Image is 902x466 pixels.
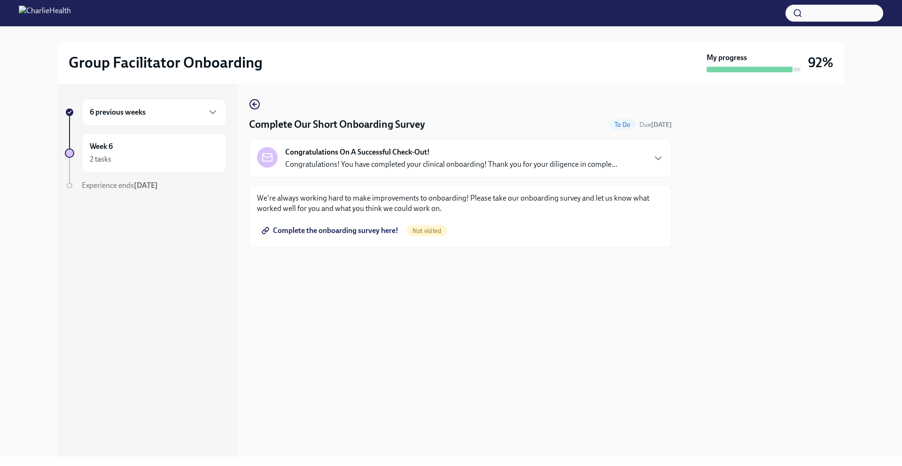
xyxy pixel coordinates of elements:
span: Not visited [407,227,447,234]
strong: [DATE] [134,181,158,190]
span: September 29th, 2025 10:00 [639,120,672,129]
strong: [DATE] [651,121,672,129]
a: Week 62 tasks [65,133,226,173]
strong: My progress [707,53,747,63]
span: Complete the onboarding survey here! [264,226,398,235]
span: Experience ends [82,181,158,190]
h4: Complete Our Short Onboarding Survey [249,117,425,132]
div: 6 previous weeks [82,99,226,126]
a: Complete the onboarding survey here! [257,221,405,240]
h6: Week 6 [90,141,113,152]
h2: Group Facilitator Onboarding [69,53,263,72]
p: Congratulations! You have completed your clinical onboarding! Thank you for your diligence in com... [285,159,617,170]
p: We're always working hard to make improvements to onboarding! Please take our onboarding survey a... [257,193,664,214]
strong: Congratulations On A Successful Check-Out! [285,147,430,157]
h6: 6 previous weeks [90,107,146,117]
span: Due [639,121,672,129]
div: 2 tasks [90,154,111,164]
span: To Do [609,121,636,128]
img: CharlieHealth [19,6,71,21]
h3: 92% [808,54,833,71]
